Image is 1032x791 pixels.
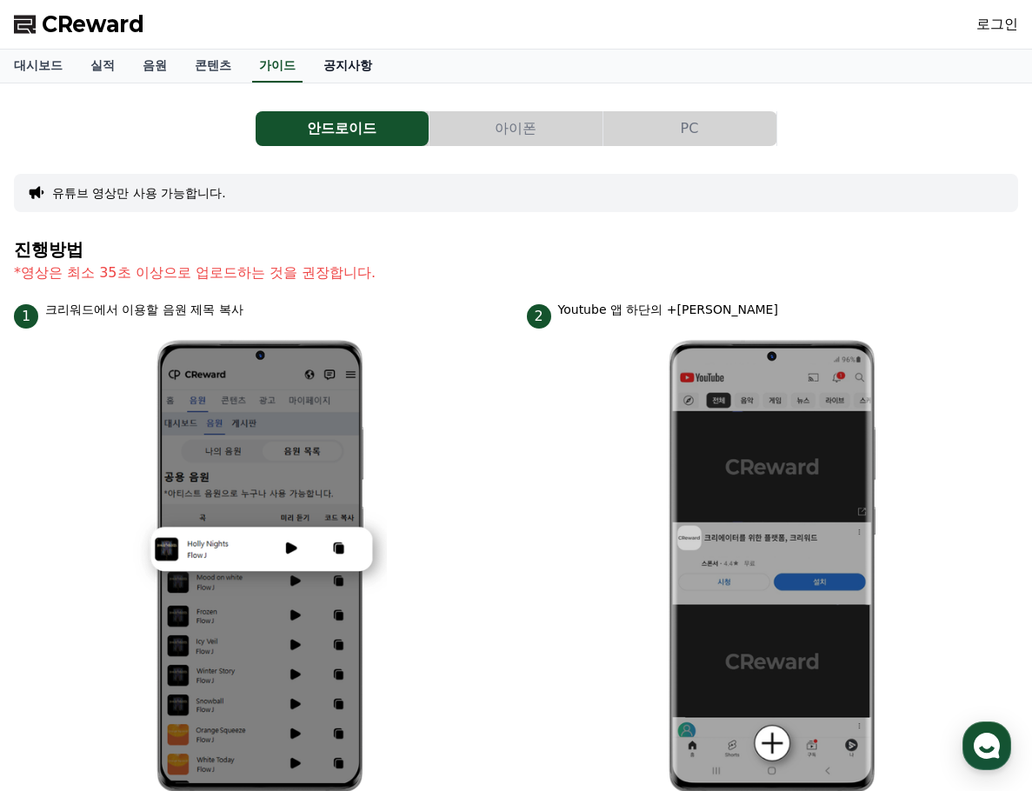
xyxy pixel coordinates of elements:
span: 대화 [159,578,180,592]
p: Youtube 앱 하단의 +[PERSON_NAME] [558,301,778,319]
a: 대화 [115,551,224,595]
button: 아이폰 [429,111,603,146]
h4: 진행방법 [14,240,1018,259]
a: 공지사항 [310,50,386,83]
button: 안드로이드 [256,111,429,146]
span: 1 [14,304,38,329]
a: 콘텐츠 [181,50,245,83]
span: 설정 [269,577,290,591]
a: 실적 [77,50,129,83]
button: PC [603,111,776,146]
a: 가이드 [252,50,303,83]
span: 홈 [55,577,65,591]
button: 유튜브 영상만 사용 가능합니다. [52,184,226,202]
a: 설정 [224,551,334,595]
a: 홈 [5,551,115,595]
span: 2 [527,304,551,329]
span: CReward [42,10,144,38]
p: *영상은 최소 35초 이상으로 업로드하는 것을 권장합니다. [14,263,1018,283]
a: CReward [14,10,144,38]
a: 아이폰 [429,111,603,146]
a: 음원 [129,50,181,83]
a: 로그인 [976,14,1018,35]
a: 안드로이드 [256,111,429,146]
p: 크리워드에서 이용할 음원 제목 복사 [45,301,243,319]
